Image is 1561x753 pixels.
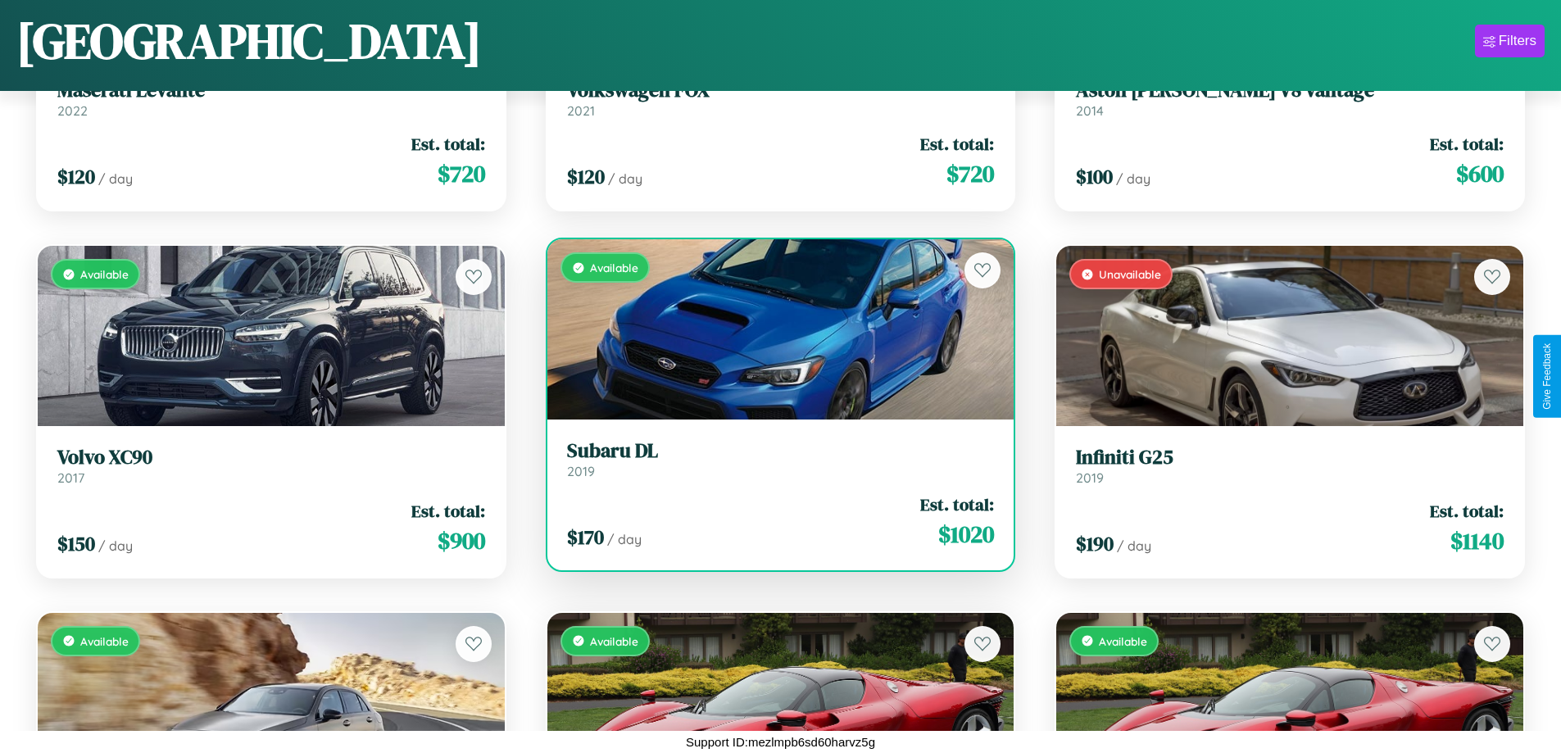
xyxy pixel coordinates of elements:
[567,524,604,551] span: $ 170
[57,446,485,486] a: Volvo XC902017
[1076,530,1114,557] span: $ 190
[1430,132,1504,156] span: Est. total:
[1076,469,1104,486] span: 2019
[438,524,485,557] span: $ 900
[1475,25,1545,57] button: Filters
[608,170,642,187] span: / day
[80,634,129,648] span: Available
[920,132,994,156] span: Est. total:
[411,499,485,523] span: Est. total:
[57,446,485,469] h3: Volvo XC90
[1117,538,1151,554] span: / day
[1541,343,1553,410] div: Give Feedback
[1099,634,1147,648] span: Available
[411,132,485,156] span: Est. total:
[567,79,995,102] h3: Volkswagen FOX
[1076,102,1104,119] span: 2014
[946,157,994,190] span: $ 720
[567,439,995,479] a: Subaru DL2019
[590,261,638,274] span: Available
[98,538,133,554] span: / day
[920,492,994,516] span: Est. total:
[567,79,995,119] a: Volkswagen FOX2021
[438,157,485,190] span: $ 720
[1116,170,1150,187] span: / day
[567,163,605,190] span: $ 120
[1430,499,1504,523] span: Est. total:
[1499,33,1536,49] div: Filters
[567,463,595,479] span: 2019
[567,439,995,463] h3: Subaru DL
[938,518,994,551] span: $ 1020
[686,731,875,753] p: Support ID: mezlmpb6sd60harvz5g
[57,530,95,557] span: $ 150
[1076,446,1504,469] h3: Infiniti G25
[57,102,88,119] span: 2022
[567,102,595,119] span: 2021
[16,7,482,75] h1: [GEOGRAPHIC_DATA]
[1076,79,1504,102] h3: Aston [PERSON_NAME] V8 Vantage
[57,469,84,486] span: 2017
[80,267,129,281] span: Available
[1076,163,1113,190] span: $ 100
[98,170,133,187] span: / day
[57,79,485,102] h3: Maserati Levante
[57,163,95,190] span: $ 120
[1076,79,1504,119] a: Aston [PERSON_NAME] V8 Vantage2014
[1076,446,1504,486] a: Infiniti G252019
[57,79,485,119] a: Maserati Levante2022
[590,634,638,648] span: Available
[1456,157,1504,190] span: $ 600
[607,531,642,547] span: / day
[1099,267,1161,281] span: Unavailable
[1450,524,1504,557] span: $ 1140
